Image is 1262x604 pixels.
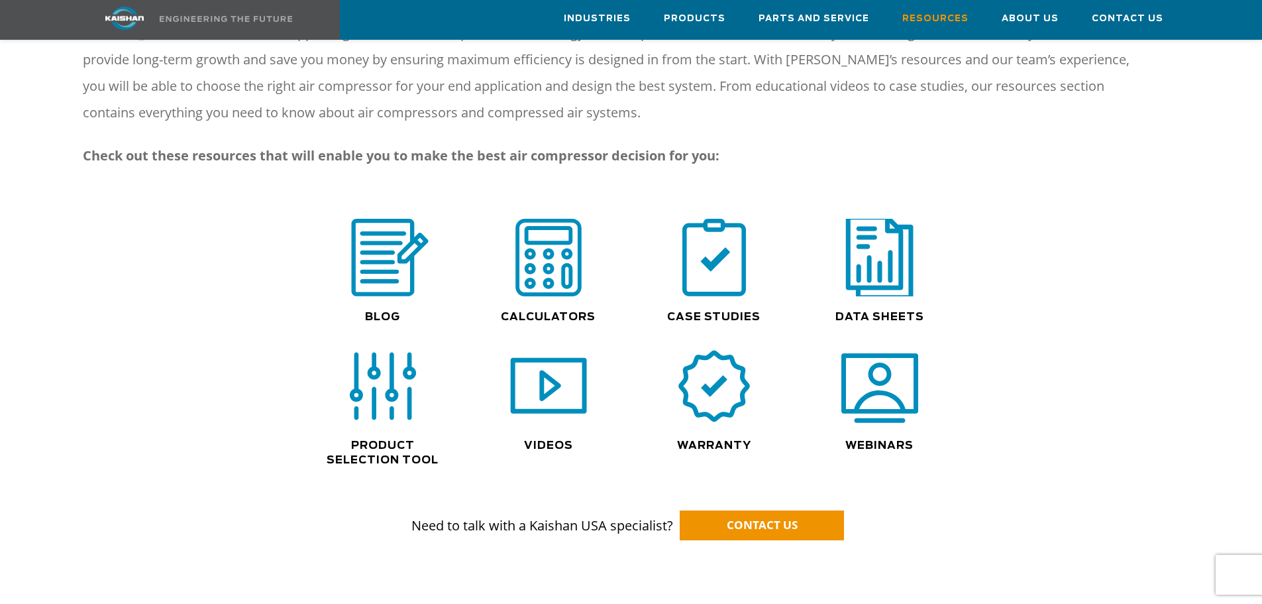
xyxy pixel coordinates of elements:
img: Engineering the future [160,16,292,22]
span: Contact Us [1092,11,1163,27]
a: Data Sheets [835,312,924,322]
a: Products [664,1,725,36]
a: Case Studies [667,312,761,322]
a: Blog [365,312,400,322]
div: selection icon [307,347,459,425]
img: calculator icon [510,219,587,296]
a: CONTACT US [680,511,844,540]
img: data sheets icon [837,215,922,300]
img: blog icon [337,219,429,296]
div: blog icon [300,219,466,296]
div: video icon [472,347,625,425]
a: Parts and Service [759,1,869,36]
div: webinars icon [804,347,956,425]
span: About Us [1002,11,1059,27]
a: Webinars [845,440,914,451]
a: Industries [564,1,631,36]
div: data sheets icon [804,219,956,296]
img: case study icon [676,219,753,296]
img: kaishan logo [75,7,174,30]
p: Need to talk with a Kaishan USA specialist? [83,491,1180,536]
img: webinars icon [841,347,918,425]
a: Videos [524,440,573,451]
span: Products [664,11,725,27]
a: Product Selection Tool [327,440,439,465]
span: Industries [564,11,631,27]
img: video icon [510,347,587,425]
div: calculator icon [472,219,625,296]
span: CONTACT US [727,517,798,532]
a: About Us [1002,1,1059,36]
p: [PERSON_NAME] is dedicated to supporting the future of compression technology. We compiled a list... [83,20,1135,126]
a: Calculators [501,312,596,322]
a: Contact Us [1092,1,1163,36]
img: warranty icon [676,347,753,425]
span: Parts and Service [759,11,869,27]
div: case study icon [638,219,790,296]
strong: Check out these resources that will enable you to make the best air compressor decision for you: [83,147,719,164]
div: warranty icon [638,347,790,425]
img: selection icon [344,347,421,425]
a: Warranty [677,440,751,451]
a: Resources [902,1,969,36]
span: Resources [902,11,969,27]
